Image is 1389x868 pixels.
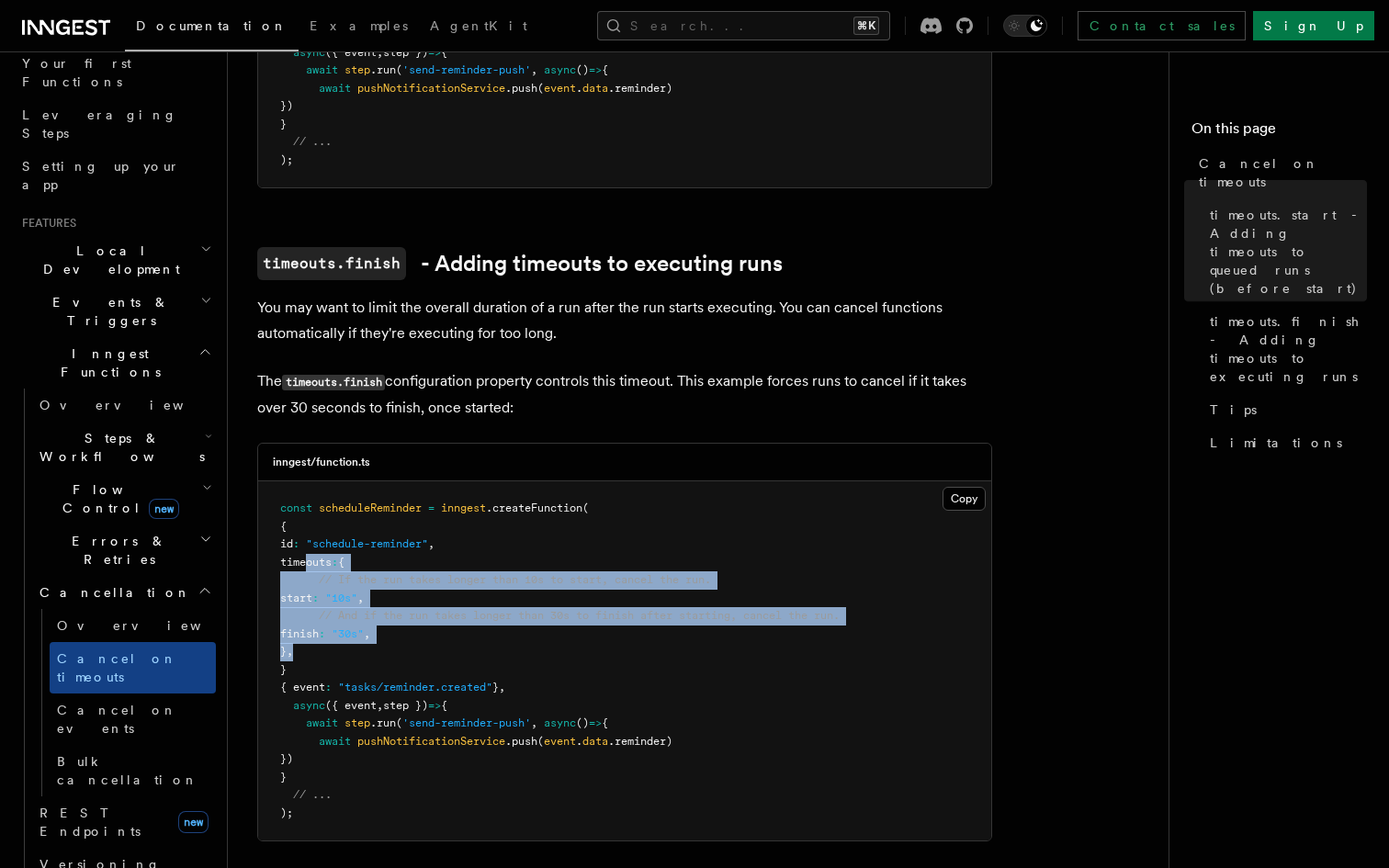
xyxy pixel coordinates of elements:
[319,573,711,586] span: // If the run takes longer than 10s to start, cancel the run.
[505,82,537,95] span: .push
[15,337,216,389] button: Inngest Functions
[280,118,287,130] span: }
[602,63,608,76] span: {
[344,716,370,729] span: step
[582,502,589,514] span: (
[544,716,576,729] span: async
[50,609,216,642] a: Overview
[280,806,293,819] span: );
[280,520,287,533] span: {
[582,82,608,95] span: data
[280,99,293,112] span: })
[1078,11,1246,40] a: Contact sales
[32,473,216,524] button: Flow Controlnew
[257,295,992,346] p: You may want to limit the overall duration of a run after the run starts executing. You can cance...
[441,502,486,514] span: inngest
[125,6,299,51] a: Documentation
[280,592,312,604] span: start
[1210,400,1257,419] span: Tips
[319,502,422,514] span: scheduleReminder
[505,735,537,748] span: .push
[40,398,229,412] span: Overview
[544,735,576,748] span: event
[576,716,589,729] span: ()
[1203,305,1367,393] a: timeouts.finish - Adding timeouts to executing runs
[15,242,200,278] span: Local Development
[306,716,338,729] span: await
[499,681,505,693] span: ,
[430,18,527,33] span: AgentKit
[57,618,246,633] span: Overview
[419,6,538,50] a: AgentKit
[57,703,177,736] span: Cancel on events
[383,699,428,712] span: step })
[15,150,216,201] a: Setting up your app
[402,716,531,729] span: 'send-reminder-push'
[428,537,435,550] span: ,
[15,293,200,330] span: Events & Triggers
[853,17,879,35] kbd: ⌘K
[257,247,406,280] code: timeouts.finish
[32,524,216,576] button: Errors & Retries
[332,556,338,569] span: :
[293,46,325,59] span: async
[280,645,287,658] span: }
[1003,15,1047,37] button: Toggle dark mode
[22,107,177,141] span: Leveraging Steps
[544,63,576,76] span: async
[428,46,441,59] span: =>
[50,745,216,796] a: Bulk cancellation
[136,18,288,33] span: Documentation
[32,429,205,466] span: Steps & Workflows
[544,82,576,95] span: event
[1191,118,1367,147] h4: On this page
[1210,206,1367,298] span: timeouts.start - Adding timeouts to queued runs (before start)
[357,82,505,95] span: pushNotificationService
[428,699,441,712] span: =>
[280,556,332,569] span: timeouts
[383,46,428,59] span: step })
[32,609,216,796] div: Cancellation
[338,681,492,693] span: "tasks/reminder.created"
[377,699,383,712] span: ,
[576,63,589,76] span: ()
[287,645,293,658] span: ,
[319,609,840,622] span: // And if the run takes longer than 30s to finish after starting, cancel the run.
[531,716,537,729] span: ,
[325,681,332,693] span: :
[293,699,325,712] span: async
[310,18,408,33] span: Examples
[306,63,338,76] span: await
[1203,198,1367,305] a: timeouts.start - Adding timeouts to queued runs (before start)
[50,693,216,745] a: Cancel on events
[1210,434,1342,452] span: Limitations
[325,699,377,712] span: ({ event
[364,627,370,640] span: ,
[280,627,319,640] span: finish
[1191,147,1367,198] a: Cancel on timeouts
[486,502,582,514] span: .createFunction
[370,716,396,729] span: .run
[396,716,402,729] span: (
[1210,312,1367,386] span: timeouts.finish - Adding timeouts to executing runs
[325,46,377,59] span: ({ event
[32,576,216,609] button: Cancellation
[280,752,293,765] span: })
[332,627,364,640] span: "30s"
[492,681,499,693] span: }
[325,592,357,604] span: "10s"
[293,788,332,801] span: // ...
[1203,393,1367,426] a: Tips
[608,82,672,95] span: .reminder)
[15,234,216,286] button: Local Development
[280,771,287,783] span: }
[57,754,198,787] span: Bulk cancellation
[441,46,447,59] span: {
[32,389,216,422] a: Overview
[280,681,325,693] span: { event
[40,806,141,839] span: REST Endpoints
[178,811,209,833] span: new
[257,247,783,280] a: timeouts.finish- Adding timeouts to executing runs
[396,63,402,76] span: (
[15,47,216,98] a: Your first Functions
